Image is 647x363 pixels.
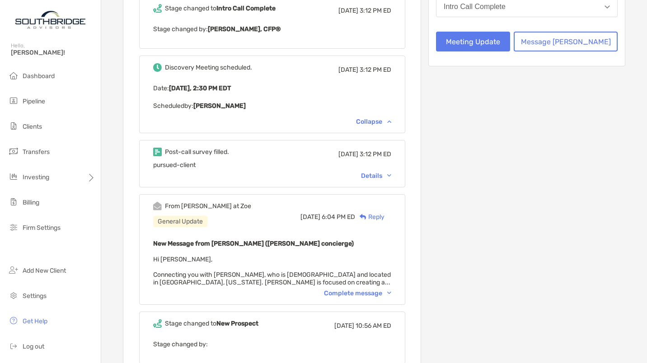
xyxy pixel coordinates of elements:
[8,70,19,81] img: dashboard icon
[360,7,391,14] span: 3:12 PM ED
[361,172,391,180] div: Details
[360,66,391,74] span: 3:12 PM ED
[153,319,162,328] img: Event icon
[216,5,276,12] b: Intro Call Complete
[153,148,162,156] img: Event icon
[338,7,358,14] span: [DATE]
[23,267,66,275] span: Add New Client
[360,214,366,220] img: Reply icon
[23,224,61,232] span: Firm Settings
[153,339,391,350] p: Stage changed by:
[165,202,251,210] div: From [PERSON_NAME] at Zoe
[444,3,506,11] div: Intro Call Complete
[23,173,49,181] span: Investing
[324,289,391,297] div: Complete message
[23,72,55,80] span: Dashboard
[23,317,47,325] span: Get Help
[23,199,39,206] span: Billing
[605,5,610,9] img: Open dropdown arrow
[300,213,320,221] span: [DATE]
[436,32,510,51] button: Meeting Update
[8,171,19,182] img: investing icon
[23,343,44,350] span: Log out
[153,4,162,13] img: Event icon
[216,320,258,327] b: New Prospect
[8,315,19,326] img: get-help icon
[153,161,196,169] span: pursued-client
[23,148,50,156] span: Transfers
[153,216,207,227] div: General Update
[338,66,358,74] span: [DATE]
[8,290,19,301] img: settings icon
[153,100,391,112] p: Scheduled by:
[387,174,391,177] img: Chevron icon
[8,121,19,131] img: clients icon
[387,292,391,294] img: Chevron icon
[514,32,618,51] button: Message [PERSON_NAME]
[23,98,45,105] span: Pipeline
[8,222,19,233] img: firm-settings icon
[165,5,276,12] div: Stage changed to
[8,196,19,207] img: billing icon
[356,322,391,330] span: 10:56 AM ED
[322,213,355,221] span: 6:04 PM ED
[334,322,354,330] span: [DATE]
[153,256,391,286] span: Hi [PERSON_NAME], Connecting you with [PERSON_NAME], who is [DEMOGRAPHIC_DATA] and located in [GE...
[153,63,162,72] img: Event icon
[153,83,391,94] p: Date :
[8,146,19,157] img: transfers icon
[356,118,391,126] div: Collapse
[8,95,19,106] img: pipeline icon
[23,123,42,130] span: Clients
[193,102,246,110] b: [PERSON_NAME]
[11,4,90,36] img: Zoe Logo
[23,292,47,300] span: Settings
[165,320,258,327] div: Stage changed to
[8,265,19,275] img: add_new_client icon
[338,150,358,158] span: [DATE]
[387,120,391,123] img: Chevron icon
[360,150,391,158] span: 3:12 PM ED
[11,49,95,56] span: [PERSON_NAME]!
[153,23,391,35] p: Stage changed by:
[165,64,252,71] div: Discovery Meeting scheduled.
[8,340,19,351] img: logout icon
[355,212,384,222] div: Reply
[153,240,354,247] b: New Message from [PERSON_NAME] ([PERSON_NAME] concierge)
[169,84,231,92] b: [DATE], 2:30 PM EDT
[153,202,162,210] img: Event icon
[208,25,281,33] b: [PERSON_NAME], CFP®
[165,148,229,156] div: Post-call survey filled.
